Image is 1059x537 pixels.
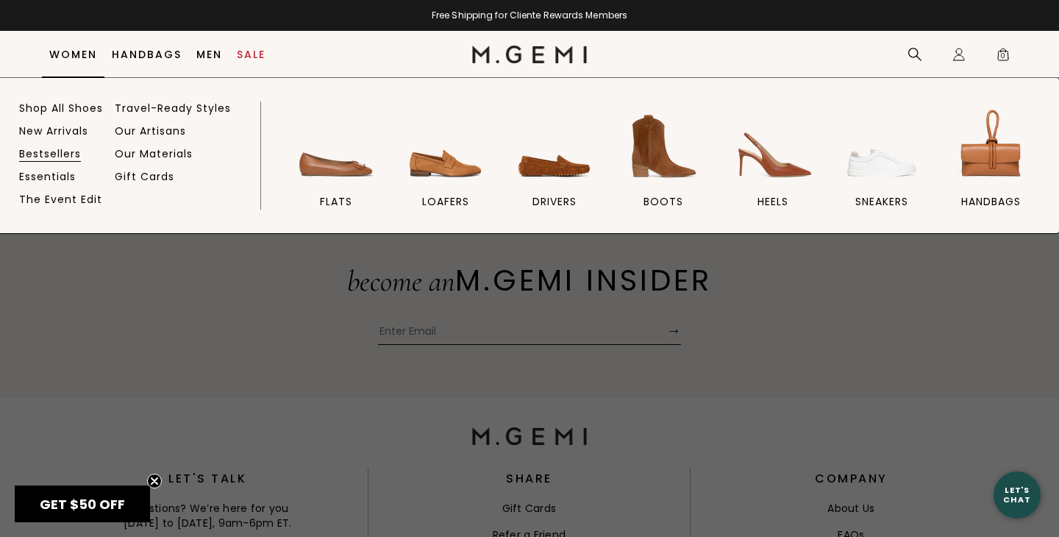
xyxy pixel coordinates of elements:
a: Travel-Ready Styles [115,102,231,115]
a: Handbags [112,49,182,60]
img: sneakers [841,105,923,188]
span: drivers [532,195,577,208]
a: handbags [943,105,1040,233]
a: Shop All Shoes [19,102,103,115]
img: loafers [404,105,487,188]
a: Gift Cards [115,170,174,183]
span: sneakers [855,195,908,208]
a: loafers [396,105,493,233]
button: Close teaser [147,474,162,488]
img: flats [295,105,377,188]
a: Essentials [19,170,76,183]
span: flats [320,195,352,208]
span: GET $50 OFF [40,495,125,513]
a: Our Artisans [115,124,186,138]
a: Our Materials [115,147,193,160]
span: 0 [996,50,1010,65]
span: loafers [422,195,469,208]
a: Sale [237,49,265,60]
img: heels [732,105,814,188]
a: heels [724,105,821,233]
img: handbags [950,105,1033,188]
a: Men [196,49,222,60]
a: Women [49,49,97,60]
div: GET $50 OFFClose teaser [15,486,150,522]
img: BOOTS [622,105,705,188]
span: heels [757,195,788,208]
img: M.Gemi [472,46,588,63]
a: sneakers [833,105,930,233]
a: flats [288,105,385,233]
span: BOOTS [643,195,683,208]
a: BOOTS [615,105,712,233]
div: Let's Chat [994,486,1041,504]
span: handbags [961,195,1021,208]
img: drivers [513,105,596,188]
a: drivers [506,105,603,233]
a: The Event Edit [19,193,102,206]
a: New Arrivals [19,124,88,138]
a: Bestsellers [19,147,81,160]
